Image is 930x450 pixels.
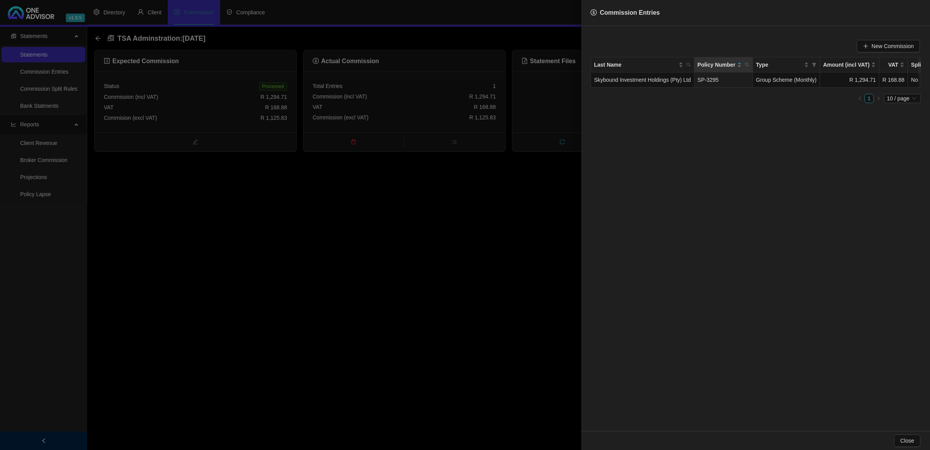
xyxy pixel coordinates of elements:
span: Policy Number [697,60,735,69]
td: R 1,294.71 [820,72,879,88]
td: SP-3295 [694,72,753,88]
td: Skybound Investment Holdings (Pty) Ltd [591,72,694,88]
button: Close [894,434,920,447]
span: filter [810,59,818,71]
button: New Commission [857,40,920,52]
span: search [743,59,751,71]
li: 1 [865,94,874,103]
span: filter [812,62,816,67]
li: Previous Page [855,94,865,103]
span: left [858,96,862,101]
span: Split [911,60,923,69]
span: plus [863,43,868,49]
button: left [855,94,865,103]
span: Amount (incl VAT) [823,60,870,69]
span: 10 / page [887,94,918,103]
span: Commission Entries [600,9,660,16]
span: New Commission [871,42,914,50]
span: search [685,59,692,71]
th: VAT [879,57,908,72]
span: Group Scheme (Monthly) [756,77,816,83]
th: Amount (incl VAT) [820,57,879,72]
th: Last Name [591,57,694,72]
td: R 168.88 [879,72,908,88]
li: Next Page [874,94,883,103]
span: Close [900,436,914,445]
span: search [686,62,691,67]
th: Type [753,57,820,72]
span: VAT [882,60,898,69]
a: 1 [865,94,873,103]
button: right [874,94,883,103]
span: search [745,62,749,67]
span: Type [756,60,803,69]
span: Last Name [594,60,677,69]
span: right [876,96,881,101]
div: Page Size [884,94,921,103]
span: dollar [591,9,597,16]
